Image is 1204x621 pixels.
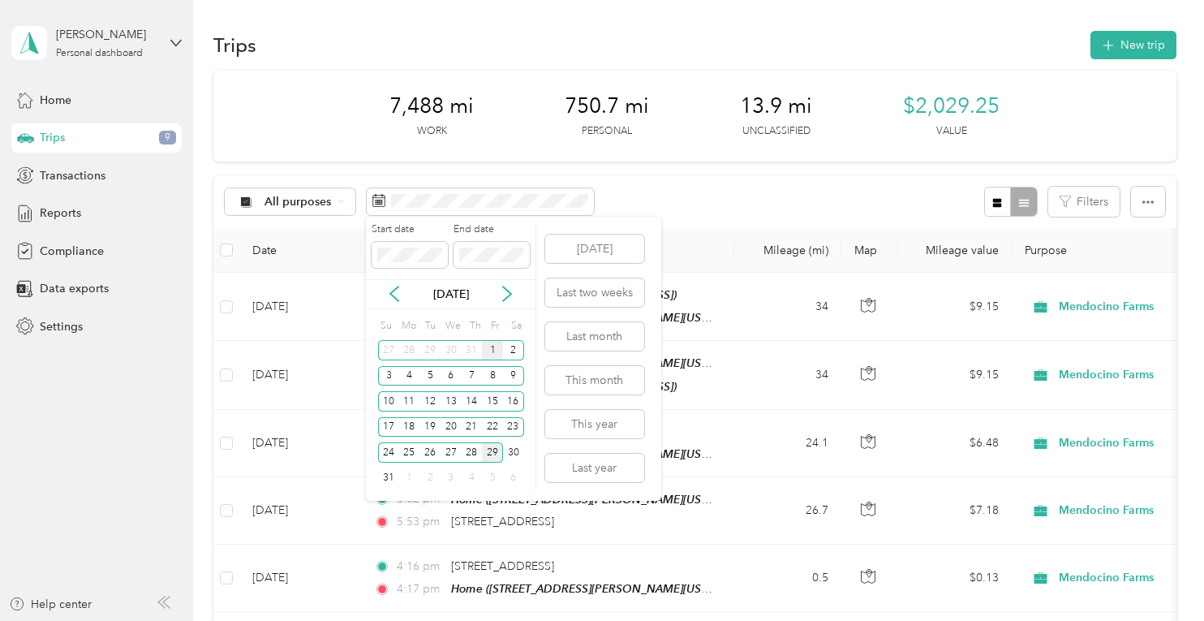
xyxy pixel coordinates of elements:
[397,558,443,576] span: 4:16 pm
[898,410,1012,477] td: $6.48
[40,129,65,146] span: Trips
[419,417,441,438] div: 19
[398,442,419,463] div: 25
[503,366,524,386] div: 9
[239,410,361,477] td: [DATE]
[898,477,1012,545] td: $7.18
[419,468,441,489] div: 2
[503,391,524,412] div: 16
[419,340,441,360] div: 29
[239,228,361,273] th: Date
[443,315,462,338] div: We
[40,243,104,260] span: Compliance
[40,280,109,297] span: Data exports
[545,278,644,307] button: Last two weeks
[40,205,81,222] span: Reports
[451,582,743,596] span: Home ([STREET_ADDRESS][PERSON_NAME][US_STATE])
[378,340,399,360] div: 27
[441,468,462,489] div: 3
[734,228,841,273] th: Mileage (mi)
[441,417,462,438] div: 20
[1090,31,1176,59] button: New trip
[441,366,462,386] div: 6
[482,391,503,412] div: 15
[509,315,524,338] div: Sa
[482,340,503,360] div: 1
[545,410,644,438] button: This year
[40,167,105,184] span: Transactions
[488,315,503,338] div: Fr
[378,468,399,489] div: 31
[451,515,554,528] span: [STREET_ADDRESS]
[545,322,644,351] button: Last month
[482,366,503,386] div: 8
[482,442,503,463] div: 29
[372,222,448,237] label: Start date
[419,366,441,386] div: 5
[462,340,483,360] div: 31
[422,315,437,338] div: Tu
[398,366,419,386] div: 4
[378,417,399,438] div: 17
[734,545,841,612] td: 0.5
[378,366,399,386] div: 3
[462,366,483,386] div: 7
[898,273,1012,341] td: $9.15
[482,468,503,489] div: 5
[898,228,1012,273] th: Mileage value
[454,222,530,237] label: End date
[898,545,1012,612] td: $0.13
[419,391,441,412] div: 12
[56,26,157,43] div: [PERSON_NAME]
[503,468,524,489] div: 6
[417,286,485,303] p: [DATE]
[56,49,143,58] div: Personal dashboard
[9,596,92,613] button: Help center
[462,442,483,463] div: 28
[467,315,482,338] div: Th
[734,341,841,409] td: 34
[503,442,524,463] div: 30
[378,315,393,338] div: Su
[441,391,462,412] div: 13
[399,315,417,338] div: Mo
[441,442,462,463] div: 27
[545,366,644,395] button: This month
[1048,187,1120,217] button: Filters
[239,545,361,612] td: [DATE]
[503,340,524,360] div: 2
[398,417,419,438] div: 18
[1113,530,1204,621] iframe: Everlance-gr Chat Button Frame
[841,228,898,273] th: Map
[482,417,503,438] div: 22
[239,477,361,545] td: [DATE]
[389,93,474,119] span: 7,488 mi
[239,273,361,341] td: [DATE]
[462,391,483,412] div: 14
[734,410,841,477] td: 24.1
[936,124,967,139] p: Value
[462,468,483,489] div: 4
[740,93,812,119] span: 13.9 mi
[378,442,399,463] div: 24
[378,391,399,412] div: 10
[398,468,419,489] div: 1
[40,92,71,109] span: Home
[40,318,83,335] span: Settings
[903,93,1000,119] span: $2,029.25
[397,580,443,598] span: 4:17 pm
[898,341,1012,409] td: $9.15
[734,477,841,545] td: 26.7
[462,417,483,438] div: 21
[264,196,332,208] span: All purposes
[159,131,176,145] span: 9
[239,341,361,409] td: [DATE]
[419,442,441,463] div: 26
[417,124,447,139] p: Work
[565,93,649,119] span: 750.7 mi
[398,391,419,412] div: 11
[734,273,841,341] td: 34
[545,235,644,263] button: [DATE]
[582,124,632,139] p: Personal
